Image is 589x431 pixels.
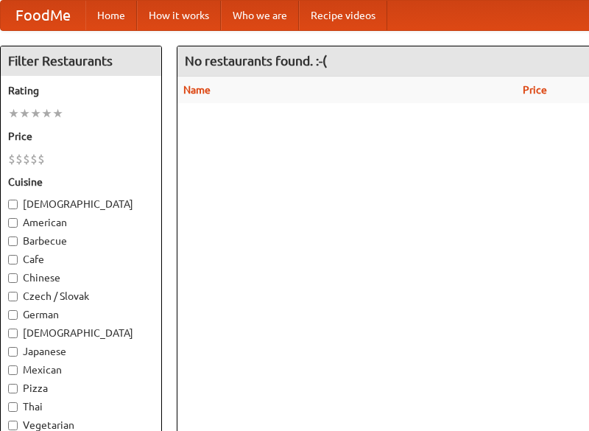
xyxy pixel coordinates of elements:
a: Home [85,1,137,30]
h5: Rating [8,83,154,98]
li: $ [15,151,23,167]
input: Pizza [8,384,18,393]
input: [DEMOGRAPHIC_DATA] [8,329,18,338]
input: Vegetarian [8,421,18,430]
li: ★ [19,105,30,122]
input: Thai [8,402,18,412]
li: $ [38,151,45,167]
label: Czech / Slovak [8,289,154,304]
label: Chinese [8,270,154,285]
input: Mexican [8,365,18,375]
label: Thai [8,399,154,414]
li: $ [8,151,15,167]
input: Cafe [8,255,18,264]
input: German [8,310,18,320]
label: Mexican [8,362,154,377]
label: American [8,215,154,230]
ng-pluralize: No restaurants found. :-( [185,54,327,68]
label: [DEMOGRAPHIC_DATA] [8,197,154,211]
label: Pizza [8,381,154,396]
label: [DEMOGRAPHIC_DATA] [8,326,154,340]
li: ★ [41,105,52,122]
li: ★ [30,105,41,122]
label: German [8,307,154,322]
input: [DEMOGRAPHIC_DATA] [8,200,18,209]
h4: Filter Restaurants [1,46,161,76]
input: Czech / Slovak [8,292,18,301]
input: Barbecue [8,236,18,246]
label: Cafe [8,252,154,267]
a: FoodMe [1,1,85,30]
a: Price [523,84,547,96]
li: $ [30,151,38,167]
h5: Cuisine [8,175,154,189]
input: Japanese [8,347,18,357]
input: American [8,218,18,228]
label: Japanese [8,344,154,359]
input: Chinese [8,273,18,283]
li: ★ [8,105,19,122]
label: Barbecue [8,234,154,248]
a: Who we are [221,1,299,30]
a: Recipe videos [299,1,387,30]
li: $ [23,151,30,167]
h5: Price [8,129,154,144]
a: How it works [137,1,221,30]
li: ★ [52,105,63,122]
a: Name [183,84,211,96]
